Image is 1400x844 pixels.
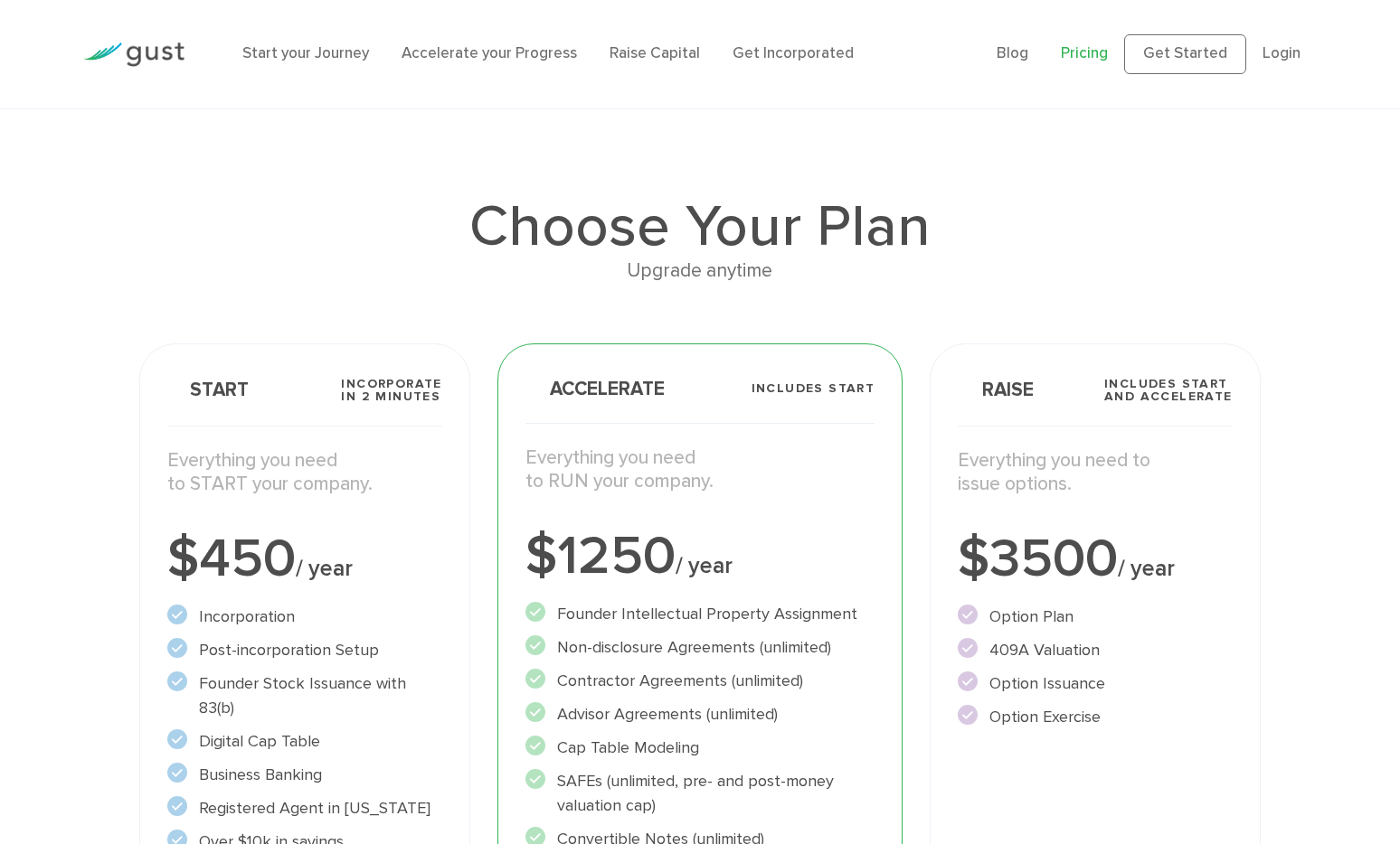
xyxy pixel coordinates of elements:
[525,380,665,399] span: Accelerate
[733,44,854,62] a: Get Incorporated
[958,605,1232,629] li: Option Plan
[958,671,1232,696] li: Option Issuance
[167,449,441,497] p: Everything you need to START your company.
[525,669,875,693] li: Contractor Agreements (unlimited)
[958,638,1232,662] li: 409A Valuation
[167,796,441,821] li: Registered Agent in [US_STATE]
[242,44,369,62] a: Start your Journey
[167,605,441,629] li: Incorporation
[167,532,441,586] div: $450
[958,705,1232,729] li: Option Exercise
[402,44,577,62] a: Accelerate your Progress
[958,449,1232,497] p: Everything you need to issue options.
[167,729,441,754] li: Digital Cap Table
[525,446,875,494] p: Everything you need to RUN your company.
[83,42,184,67] img: Gust Logo
[139,198,1260,256] h1: Choose Your Plan
[958,532,1232,586] div: $3500
[525,769,875,818] li: SAFEs (unlimited, pre- and post-money valuation cap)
[1263,44,1301,62] a: Login
[167,638,441,662] li: Post-incorporation Setup
[167,671,441,720] li: Founder Stock Issuance with 83(b)
[958,380,1034,399] span: Raise
[167,763,441,787] li: Business Banking
[139,256,1260,286] div: Upgrade anytime
[752,382,875,395] span: Includes START
[167,380,249,399] span: Start
[525,602,875,626] li: Founder Intellectual Property Assignment
[525,530,875,584] div: $1250
[1118,555,1175,582] span: / year
[341,378,441,403] span: Incorporate in 2 Minutes
[610,44,700,62] a: Raise Capital
[997,44,1028,62] a: Blog
[525,635,875,660] li: Non-disclosure Agreements (unlimited)
[1061,44,1108,62] a: Pricing
[1104,378,1233,403] span: Includes START and ACCELERATE
[676,552,733,579] span: / year
[296,555,353,582] span: / year
[525,736,875,760] li: Cap Table Modeling
[1124,34,1246,74] a: Get Started
[525,702,875,727] li: Advisor Agreements (unlimited)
